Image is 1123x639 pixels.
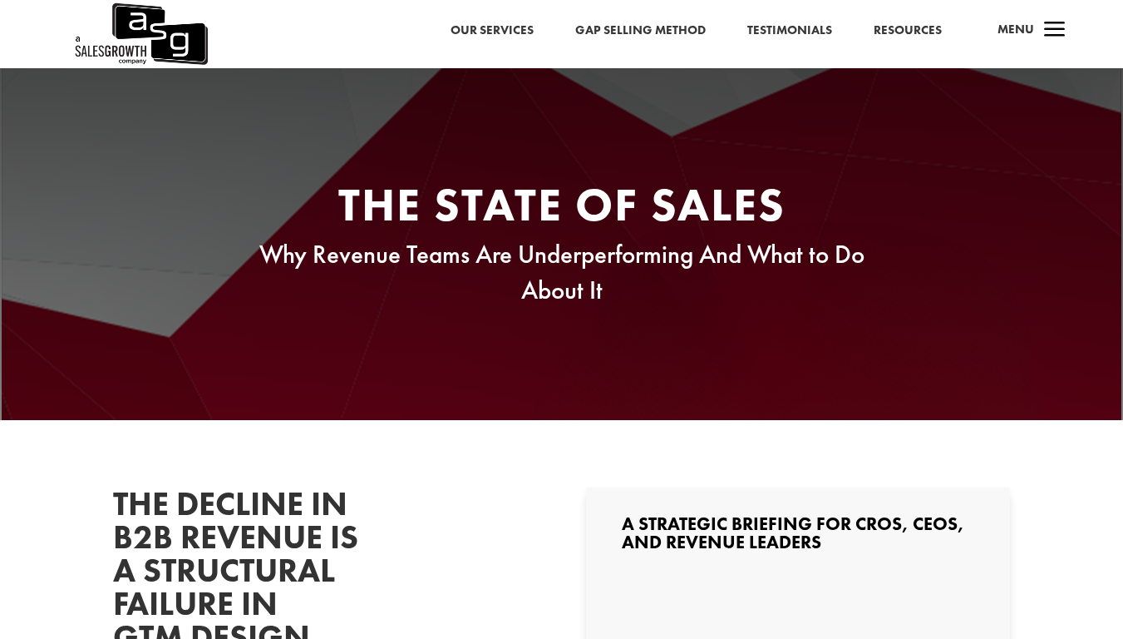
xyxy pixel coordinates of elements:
[997,21,1034,37] span: Menu
[575,20,706,42] a: Gap Selling Method
[246,181,878,236] h1: The State of Sales
[622,515,974,560] h3: A Strategic Briefing for CROs, CEOs, and Revenue Leaders
[451,20,534,42] a: Our Services
[246,236,878,309] p: Why Revenue Teams Are Underperforming And What to Do About It
[747,20,832,42] a: Testimonials
[874,20,942,42] a: Resources
[1038,14,1071,47] span: a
